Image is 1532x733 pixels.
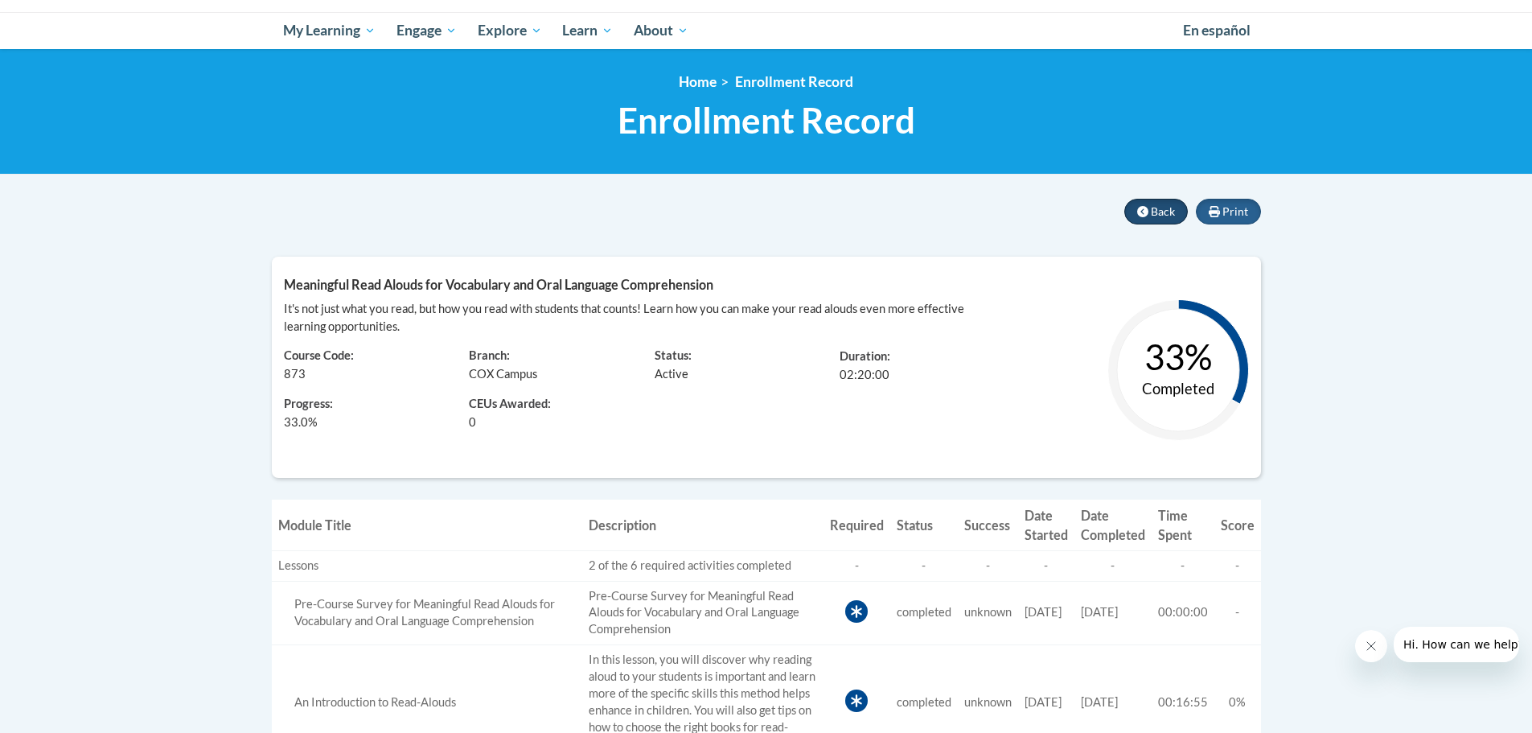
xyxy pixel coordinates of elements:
[284,277,713,292] span: Meaningful Read Alouds for Vocabulary and Oral Language Comprehension
[1018,550,1074,581] td: -
[278,596,576,630] div: Pre-Course Survey for Meaningful Read Alouds for Vocabulary and Oral Language Comprehension
[1074,550,1152,581] td: -
[582,581,824,645] td: Pre-Course Survey for Meaningful Read Alouds for Vocabulary and Oral Language Comprehension
[552,12,623,49] a: Learn
[582,500,824,550] th: Description
[562,21,613,40] span: Learn
[964,695,1012,709] span: unknown
[1214,500,1261,550] th: Score
[278,558,576,574] div: Lessons
[284,302,964,333] span: It's not just what you read, but how you read with students that counts! Learn how you can make y...
[735,73,853,90] span: Enrollment Record
[1183,22,1251,39] span: En español
[1018,500,1074,550] th: Date Started
[10,11,130,24] span: Hi. How can we help?
[1196,199,1261,224] button: Print
[469,414,476,431] span: 0
[1229,695,1246,709] span: 0%
[469,348,510,362] span: Branch:
[1142,380,1214,397] text: Completed
[278,694,576,711] div: In this lesson, you will discover why reading aloud to your students is important and learn more ...
[1144,336,1212,377] text: 33%
[655,367,688,381] span: Active
[284,414,318,431] span: %
[840,349,890,363] span: Duration:
[1124,199,1188,224] button: Back
[1222,204,1248,218] span: Print
[1152,500,1214,550] th: Time Spent
[467,12,552,49] a: Explore
[284,397,333,410] span: Progress:
[386,12,467,49] a: Engage
[824,500,890,550] th: Required
[890,500,958,550] th: Status
[260,12,1273,49] div: Main menu
[1355,630,1387,662] iframe: Close message
[1394,627,1519,662] iframe: Message from company
[890,550,958,581] td: -
[679,73,717,90] a: Home
[1235,605,1239,619] span: -
[1025,605,1062,619] span: [DATE]
[284,367,306,381] span: 873
[478,21,542,40] span: Explore
[634,21,688,40] span: About
[958,500,1018,550] th: Success
[1151,204,1175,218] span: Back
[1074,500,1152,550] th: Date Completed
[1235,558,1239,572] span: -
[283,21,376,40] span: My Learning
[1158,695,1208,709] span: 00:16:55
[1158,605,1208,619] span: 00:00:00
[1152,550,1214,581] td: -
[897,695,951,709] span: completed
[623,12,699,49] a: About
[655,348,692,362] span: Status:
[958,550,1018,581] td: -
[589,558,817,574] div: 2 of the 6 required activities completed
[469,367,537,381] span: COX Campus
[1025,695,1062,709] span: [DATE]
[840,368,889,381] span: 02:20:00
[964,605,1012,619] span: unknown
[1173,14,1261,47] a: En español
[1081,695,1118,709] span: [DATE]
[272,500,582,550] th: Module Title
[469,396,630,414] span: CEUs Awarded:
[284,348,354,362] span: Course Code:
[273,12,387,49] a: My Learning
[1081,605,1118,619] span: [DATE]
[897,605,951,619] span: completed
[824,550,890,581] td: -
[284,415,308,429] span: 33.0
[396,21,457,40] span: Engage
[618,99,915,142] span: Enrollment Record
